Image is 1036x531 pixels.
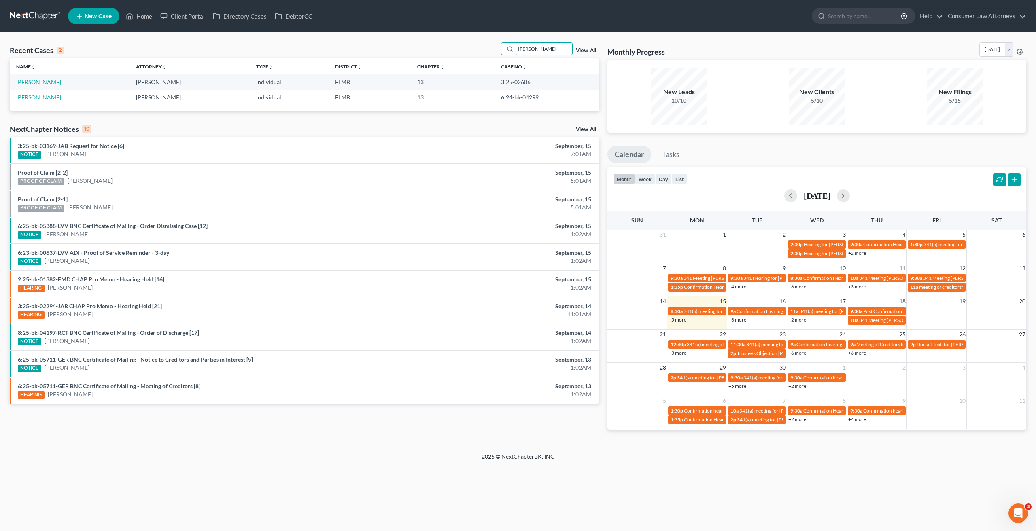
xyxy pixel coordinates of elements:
button: day [655,173,672,184]
a: +5 more [669,317,686,323]
span: 3 [842,230,847,239]
span: 10a [730,408,739,414]
a: Calendar [607,146,651,163]
span: 9a [730,308,736,314]
span: 30 [779,363,787,372]
button: list [672,173,687,184]
a: [PERSON_NAME] [48,390,93,398]
h3: Monthly Progress [607,47,665,57]
span: 2:30p [790,241,803,248]
div: September, 15 [405,169,591,177]
span: 9:30a [850,408,862,414]
span: Sat [991,217,1002,224]
a: +6 more [788,283,806,290]
iframe: Intercom live chat [1008,503,1028,523]
span: 341 Meeting [PERSON_NAME] [923,275,989,281]
a: +5 more [728,383,746,389]
td: [PERSON_NAME] [129,90,249,105]
div: New Filings [927,87,983,97]
span: 2p [910,341,916,347]
span: Confirmation Hearing [PERSON_NAME] [863,241,949,248]
span: 341(a) meeting for [PERSON_NAME] [923,241,1002,248]
i: unfold_more [357,65,362,70]
span: 20 [1018,296,1026,306]
span: 18 [898,296,906,306]
span: 9:30a [671,275,683,281]
div: 1:02AM [405,364,591,372]
span: 2p [730,350,736,356]
span: 2p [671,374,676,381]
span: 9 [782,263,787,273]
a: +2 more [788,383,806,389]
span: 11a [910,284,918,290]
a: Nameunfold_more [16,63,36,70]
span: 1:30p [671,408,683,414]
span: 341 Meeting [PERSON_NAME] [684,275,749,281]
span: Fri [932,217,941,224]
div: 1:02AM [405,283,591,292]
span: 11:30a [730,341,745,347]
span: 341(a) meeting for [PERSON_NAME] [PERSON_NAME], Jr. [684,308,807,314]
input: Search by name... [516,43,572,55]
a: Help [916,9,943,23]
a: DebtorCC [271,9,316,23]
a: Districtunfold_more [335,63,362,70]
div: 2 [57,47,64,54]
span: Confirmation hearing for [DEMOGRAPHIC_DATA][PERSON_NAME] [796,341,942,347]
span: 7 [782,396,787,406]
a: Proof of Claim [2-1] [18,196,68,203]
span: 27 [1018,330,1026,339]
span: Confirmation hearing for [PERSON_NAME] [863,408,955,414]
a: [PERSON_NAME] [68,203,113,212]
a: Proof of Claim [2-2] [18,169,68,176]
span: 5 [662,396,667,406]
span: 2 [902,363,906,372]
span: 28 [659,363,667,372]
span: Post Confirmation Hearing [PERSON_NAME] [863,308,959,314]
span: Confirmation hearing for [PERSON_NAME] [803,374,895,381]
input: Search by name... [828,8,902,23]
div: September, 15 [405,249,591,257]
span: 9 [902,396,906,406]
span: Thu [871,217,883,224]
div: NOTICE [18,365,41,372]
td: FLMB [329,74,411,89]
span: 22 [719,330,727,339]
span: 11 [1018,396,1026,406]
a: [PERSON_NAME] [45,230,89,238]
span: 341 Meeting [PERSON_NAME] [859,275,925,281]
span: 9:30a [850,241,862,248]
span: 9:30a [730,275,743,281]
a: 8:25-bk-04197-RCT BNC Certificate of Mailing - Order of Discharge [17] [18,329,199,336]
a: [PERSON_NAME] [48,283,93,292]
span: 9:30a [790,374,802,381]
div: Recent Cases [10,45,64,55]
span: 9:30a [730,374,743,381]
span: 1:30p [910,241,923,248]
span: Confirmation Hearing for [PERSON_NAME] [684,417,777,423]
td: FLMB [329,90,411,105]
i: unfold_more [522,65,527,70]
div: New Leads [651,87,707,97]
i: unfold_more [31,65,36,70]
a: 6:25-bk-05711-GER BNC Certificate of Mailing - Notice to Creditors and Parties in Interest [9] [18,356,253,363]
a: [PERSON_NAME] [45,150,89,158]
div: NextChapter Notices [10,124,91,134]
a: Case Nounfold_more [501,63,527,70]
a: +4 more [848,416,866,422]
a: [PERSON_NAME] [48,310,93,318]
div: 5:01AM [405,203,591,212]
span: 15 [719,296,727,306]
span: 3 [1025,503,1032,510]
a: +3 more [669,350,686,356]
td: 3:25-02686 [495,74,599,89]
span: Confirmation Hearing for [PERSON_NAME] [803,408,896,414]
span: 341(a) meeting for [PERSON_NAME] [746,341,824,347]
span: 11a [790,308,798,314]
span: 9a [790,341,796,347]
span: Tue [752,217,762,224]
span: 7 [662,263,667,273]
td: 13 [411,90,495,105]
td: 13 [411,74,495,89]
span: 341(a) meeting of creditors for [PERSON_NAME] [687,341,790,347]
